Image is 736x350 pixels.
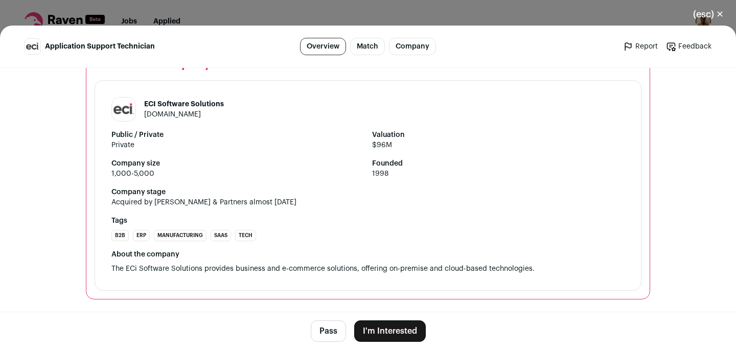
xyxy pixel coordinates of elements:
[235,230,256,241] li: Tech
[111,197,296,207] span: Acquired by [PERSON_NAME] & Partners almost [DATE]
[111,265,535,272] span: The ECi Software Solutions provides business and e-commerce solutions, offering on-premise and cl...
[111,158,364,169] strong: Company size
[111,216,625,226] strong: Tags
[111,140,364,150] span: Private
[372,158,625,169] strong: Founded
[144,99,224,109] h1: ECI Software Solutions
[372,140,625,150] span: $96M
[211,230,231,241] li: SaaS
[354,320,426,342] button: I'm Interested
[25,39,40,54] img: 58c6d3ba5f1de7f01a6ca32b1432005c871072972fa2106c35eaf821015333af.jpg
[144,111,201,118] a: [DOMAIN_NAME]
[111,249,625,260] div: About the company
[111,169,364,179] span: 1,000-5,000
[666,41,711,52] a: Feedback
[133,230,150,241] li: ERP
[111,230,129,241] li: B2B
[389,38,436,55] a: Company
[154,230,206,241] li: Manufacturing
[372,130,625,140] strong: Valuation
[350,38,385,55] a: Match
[112,98,135,121] img: 58c6d3ba5f1de7f01a6ca32b1432005c871072972fa2106c35eaf821015333af.jpg
[681,3,736,26] button: Close modal
[623,41,658,52] a: Report
[372,169,625,179] span: 1998
[111,130,364,140] strong: Public / Private
[311,320,346,342] button: Pass
[111,187,625,197] strong: Company stage
[300,38,346,55] a: Overview
[45,41,155,52] span: Application Support Technician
